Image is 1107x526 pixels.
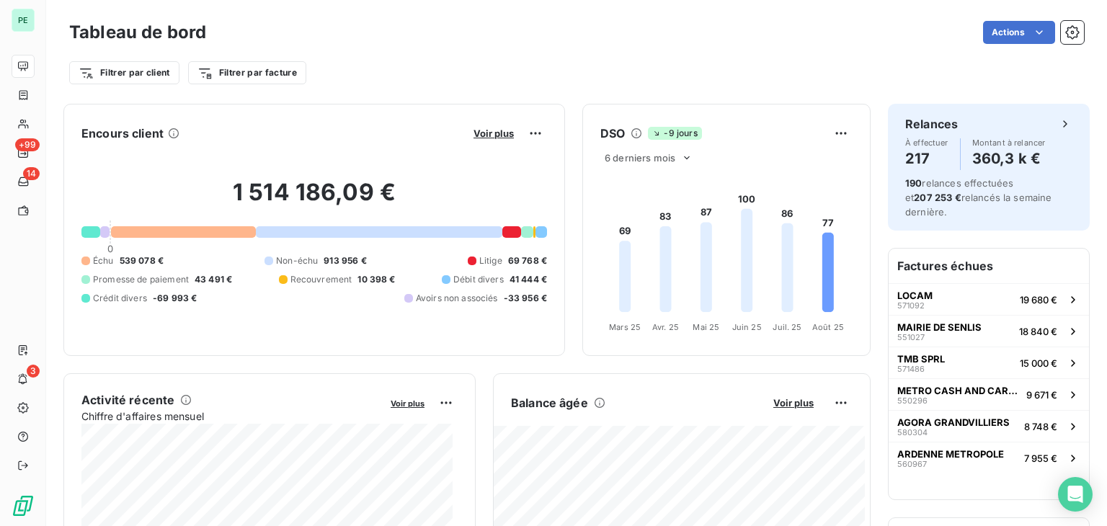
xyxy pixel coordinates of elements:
[469,127,518,140] button: Voir plus
[15,138,40,151] span: +99
[897,333,925,342] span: 551027
[905,138,948,147] span: À effectuer
[605,152,675,164] span: 6 derniers mois
[508,254,547,267] span: 69 768 €
[889,442,1089,473] button: ARDENNE METROPOLE5609677 955 €
[773,397,814,409] span: Voir plus
[324,254,366,267] span: 913 956 €
[812,322,844,332] tspan: Août 25
[905,177,1052,218] span: relances effectuées et relancés la semaine dernière.
[897,385,1021,396] span: METRO CASH AND CARRY FRANCE
[416,292,498,305] span: Avoirs non associés
[386,396,429,409] button: Voir plus
[27,365,40,378] span: 3
[693,322,719,332] tspan: Mai 25
[889,347,1089,378] button: TMB SPRL57148615 000 €
[510,273,547,286] span: 41 444 €
[983,21,1055,44] button: Actions
[290,273,352,286] span: Recouvrement
[12,9,35,32] div: PE
[897,321,982,333] span: MAIRIE DE SENLIS
[732,322,762,332] tspan: Juin 25
[1058,477,1093,512] div: Open Intercom Messenger
[188,61,306,84] button: Filtrer par facture
[889,249,1089,283] h6: Factures échues
[769,396,818,409] button: Voir plus
[107,243,113,254] span: 0
[391,398,424,409] span: Voir plus
[889,378,1089,410] button: METRO CASH AND CARRY FRANCE5502969 671 €
[897,365,925,373] span: 571486
[773,322,801,332] tspan: Juil. 25
[1026,389,1057,401] span: 9 671 €
[12,170,34,193] a: 14
[914,192,961,203] span: 207 253 €
[153,292,197,305] span: -69 993 €
[889,283,1089,315] button: LOCAM57109219 680 €
[905,147,948,170] h4: 217
[1024,421,1057,432] span: 8 748 €
[648,127,701,140] span: -9 jours
[357,273,395,286] span: 10 398 €
[69,19,206,45] h3: Tableau de bord
[195,273,232,286] span: 43 491 €
[897,448,1004,460] span: ARDENNE METROPOLE
[120,254,164,267] span: 539 078 €
[897,353,945,365] span: TMB SPRL
[81,409,381,424] span: Chiffre d'affaires mensuel
[897,416,1010,428] span: AGORA GRANDVILLIERS
[453,273,504,286] span: Débit divers
[69,61,179,84] button: Filtrer par client
[972,138,1046,147] span: Montant à relancer
[93,254,114,267] span: Échu
[81,391,174,409] h6: Activité récente
[897,428,928,437] span: 580304
[511,394,588,411] h6: Balance âgée
[81,125,164,142] h6: Encours client
[504,292,547,305] span: -33 956 €
[897,301,925,310] span: 571092
[889,410,1089,442] button: AGORA GRANDVILLIERS5803048 748 €
[93,292,147,305] span: Crédit divers
[1020,357,1057,369] span: 15 000 €
[276,254,318,267] span: Non-échu
[1024,453,1057,464] span: 7 955 €
[12,141,34,164] a: +99
[905,177,922,189] span: 190
[93,273,189,286] span: Promesse de paiement
[889,315,1089,347] button: MAIRIE DE SENLIS55102718 840 €
[905,115,958,133] h6: Relances
[81,178,547,221] h2: 1 514 186,09 €
[652,322,679,332] tspan: Avr. 25
[609,322,641,332] tspan: Mars 25
[897,290,933,301] span: LOCAM
[897,460,927,468] span: 560967
[600,125,625,142] h6: DSO
[1019,326,1057,337] span: 18 840 €
[12,494,35,517] img: Logo LeanPay
[474,128,514,139] span: Voir plus
[972,147,1046,170] h4: 360,3 k €
[897,396,928,405] span: 550296
[1020,294,1057,306] span: 19 680 €
[479,254,502,267] span: Litige
[23,167,40,180] span: 14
